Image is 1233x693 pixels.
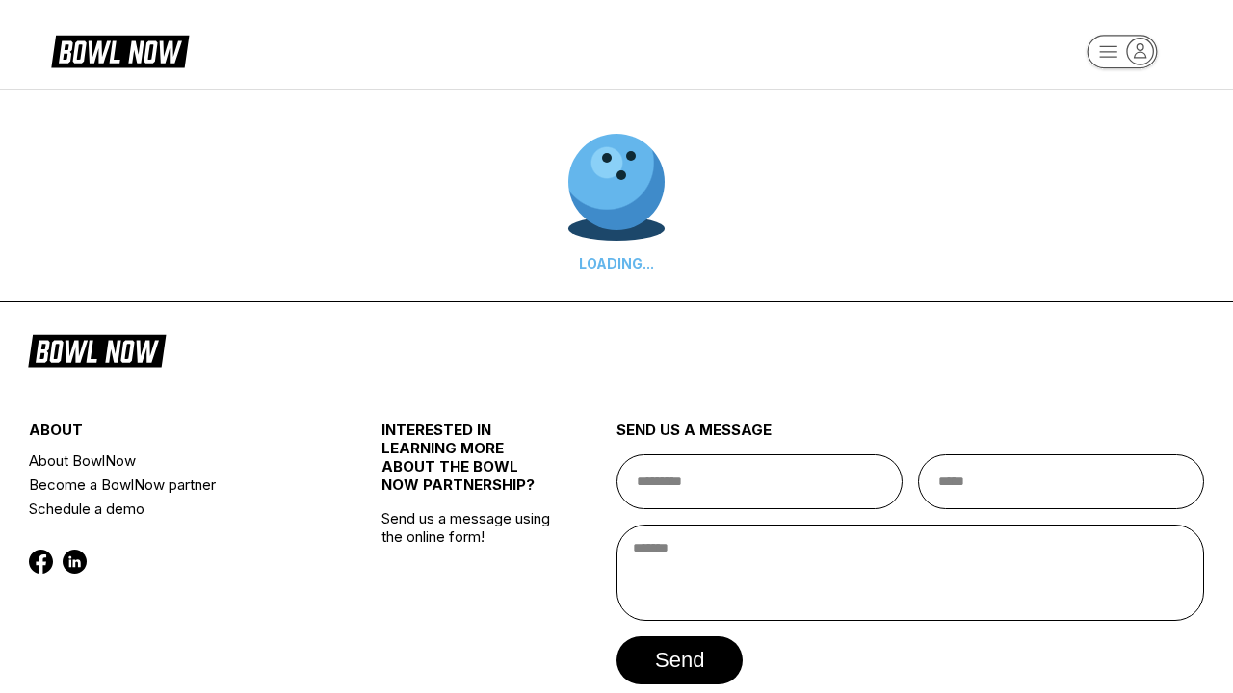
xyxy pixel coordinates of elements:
[381,421,558,509] div: INTERESTED IN LEARNING MORE ABOUT THE BOWL NOW PARTNERSHIP?
[29,421,323,449] div: about
[29,449,323,473] a: About BowlNow
[29,497,323,521] a: Schedule a demo
[616,421,1204,454] div: send us a message
[616,636,743,684] button: send
[29,473,323,497] a: Become a BowlNow partner
[568,255,665,271] div: LOADING...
